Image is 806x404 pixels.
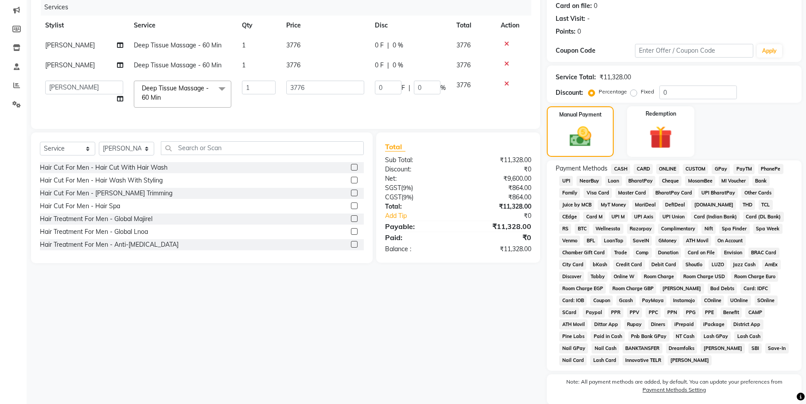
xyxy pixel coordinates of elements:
[440,83,446,93] span: %
[559,260,586,270] span: City Card
[556,73,596,82] div: Service Total:
[757,44,782,58] button: Apply
[161,141,364,155] input: Search or Scan
[708,284,737,294] span: Bad Debts
[591,319,621,330] span: Dittor App
[40,240,179,249] div: Hair Treatment For Men - Anti-[MEDICAL_DATA]
[237,16,281,35] th: Qty
[393,41,403,50] span: 0 %
[680,272,728,282] span: Room Charge USD
[624,319,645,330] span: Rupay
[378,183,458,193] div: ( )
[559,355,587,365] span: Nail Card
[556,164,607,173] span: Payment Methods
[649,260,679,270] span: Debit Card
[698,188,738,198] span: UPI BharatPay
[660,284,704,294] span: [PERSON_NAME]
[691,200,736,210] span: [DOMAIN_NAME]
[623,355,664,365] span: Innovative TELR
[728,295,751,306] span: UOnline
[559,236,580,246] span: Venmo
[632,200,659,210] span: MariDeal
[587,14,590,23] div: -
[458,232,538,243] div: ₹0
[286,41,300,49] span: 3776
[458,183,538,193] div: ₹864.00
[559,284,606,294] span: Room Charge EGP
[378,174,458,183] div: Net:
[576,176,602,186] span: NearBuy
[627,224,655,234] span: Razorpay
[601,236,627,246] span: LoanTap
[378,232,458,243] div: Paid:
[375,61,384,70] span: 0 F
[409,83,410,93] span: |
[691,212,740,222] span: Card (Indian Bank)
[730,260,759,270] span: Jazz Cash
[128,16,237,35] th: Service
[753,224,783,234] span: Spa Week
[623,343,662,353] span: BANKTANSFER
[658,224,698,234] span: Complimentary
[611,272,638,282] span: Online W
[590,260,610,270] span: bKash
[599,88,627,96] label: Percentage
[375,41,384,50] span: 0 F
[655,248,681,258] span: Donation
[385,184,401,192] span: SGST
[378,245,458,254] div: Balance :
[556,88,583,97] div: Discount:
[456,41,471,49] span: 3776
[590,355,619,365] span: Lash Card
[575,224,589,234] span: BTC
[40,16,128,35] th: Stylist
[161,93,165,101] a: x
[734,331,763,342] span: Lash Cash
[646,110,676,118] label: Redemption
[594,1,597,11] div: 0
[743,212,784,222] span: Card (DL Bank)
[701,343,745,353] span: [PERSON_NAME]
[682,260,705,270] span: Shoutlo
[748,248,779,258] span: BRAC Card
[701,224,716,234] span: Nift
[286,61,300,69] span: 3776
[584,236,598,246] span: BFL
[600,73,631,82] div: ₹11,328.00
[458,193,538,202] div: ₹864.00
[583,212,605,222] span: Card M
[591,331,625,342] span: Paid in Cash
[731,272,778,282] span: Room Charge Euro
[378,202,458,211] div: Total:
[458,221,538,232] div: ₹11,328.00
[616,295,636,306] span: Gcash
[752,176,770,186] span: Bank
[755,295,778,306] span: SOnline
[583,307,605,318] span: Paypal
[393,61,403,70] span: 0 %
[559,200,594,210] span: Juice by MCB
[613,260,645,270] span: Credit Card
[702,307,717,318] span: PPE
[559,212,580,222] span: CEdge
[559,331,587,342] span: Pine Labs
[655,236,679,246] span: GMoney
[709,260,727,270] span: LUZO
[559,248,607,258] span: Chamber Gift Card
[731,319,763,330] span: District App
[609,284,656,294] span: Room Charge GBP
[633,248,652,258] span: Comp
[559,176,573,186] span: UPI
[559,111,602,119] label: Manual Payment
[615,188,649,198] span: Master Card
[40,163,167,172] div: Hair Cut For Men - Hair Cut With Hair Wash
[641,88,654,96] label: Fixed
[40,202,120,211] div: Hair Cut For Men - Hair Spa
[563,124,598,149] img: _cash.svg
[671,319,697,330] span: iPrepaid
[701,295,724,306] span: COnline
[719,176,749,186] span: MI Voucher
[401,83,405,93] span: F
[627,307,642,318] span: PPV
[634,164,653,174] span: CARD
